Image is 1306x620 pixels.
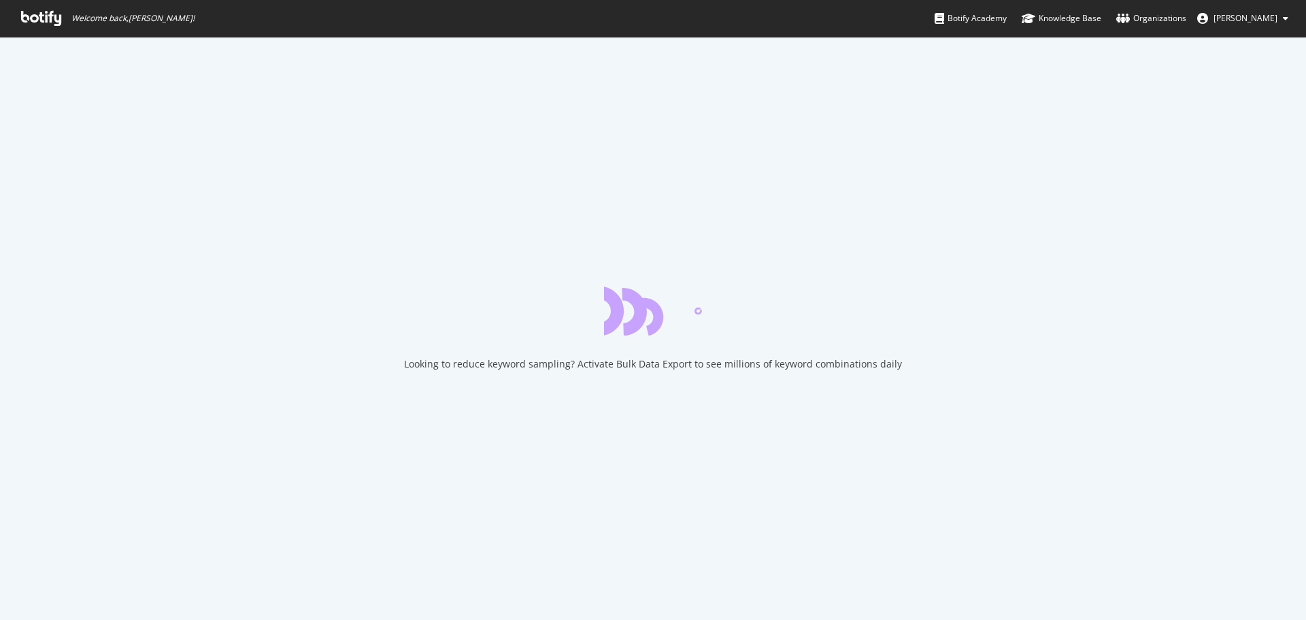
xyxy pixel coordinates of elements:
[1022,12,1101,25] div: Knowledge Base
[1186,7,1299,29] button: [PERSON_NAME]
[404,357,902,371] div: Looking to reduce keyword sampling? Activate Bulk Data Export to see millions of keyword combinat...
[71,13,195,24] span: Welcome back, [PERSON_NAME] !
[1116,12,1186,25] div: Organizations
[935,12,1007,25] div: Botify Academy
[1213,12,1277,24] span: Thomas Ashworth
[604,287,702,336] div: animation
